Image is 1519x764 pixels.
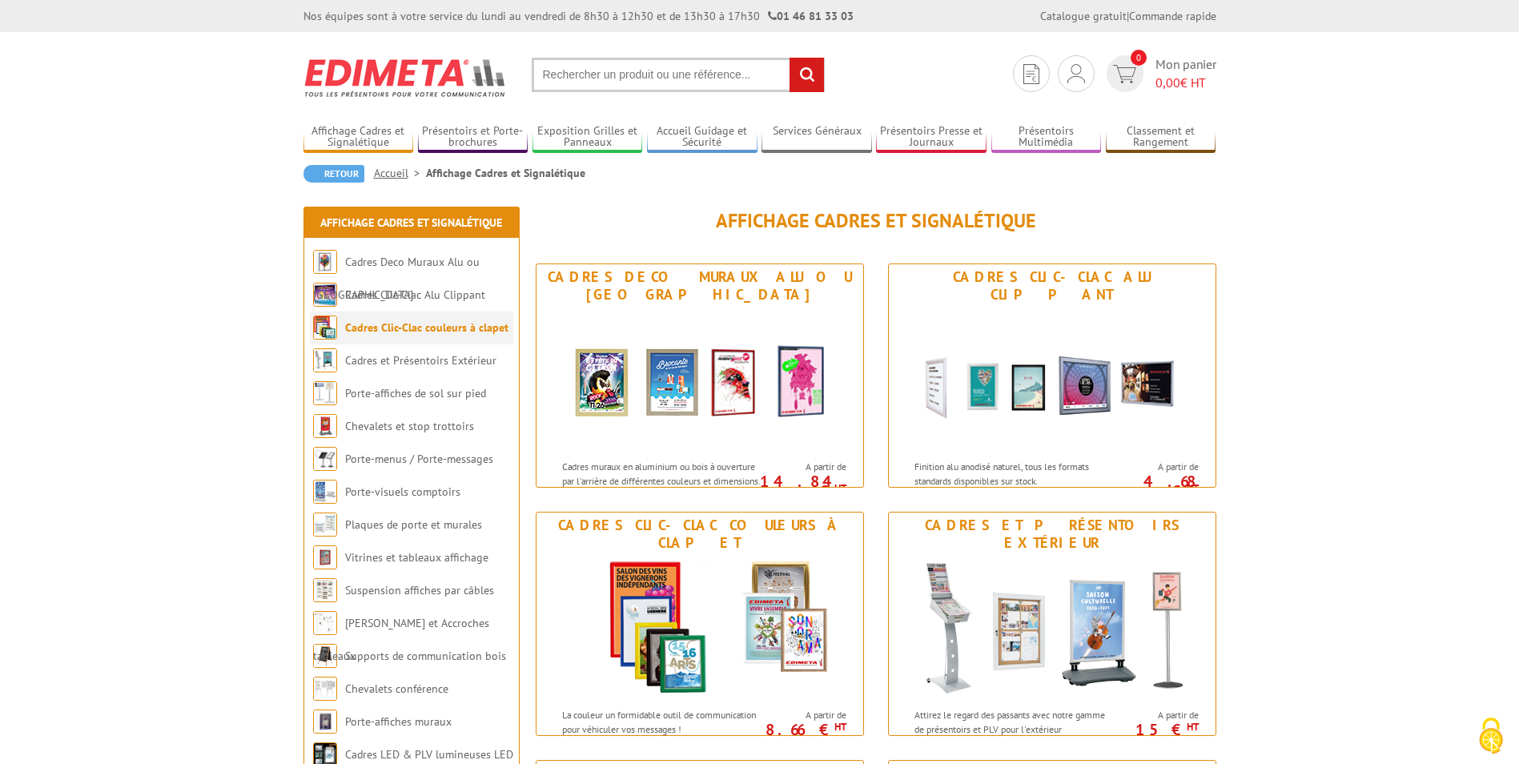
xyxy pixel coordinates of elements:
[1040,8,1216,24] div: |
[313,348,337,372] img: Cadres et Présentoirs Extérieur
[1463,710,1519,764] button: Cookies (fenêtre modale)
[1155,74,1216,92] span: € HT
[765,709,846,722] span: A partir de
[790,58,824,92] input: rechercher
[303,124,414,151] a: Affichage Cadres et Signalétique
[765,460,846,473] span: A partir de
[536,263,864,488] a: Cadres Deco Muraux Alu ou [GEOGRAPHIC_DATA] Cadres Deco Muraux Alu ou Bois Cadres muraux en alumi...
[345,550,488,565] a: Vitrines et tableaux affichage
[1471,716,1511,756] img: Cookies (fenêtre modale)
[552,308,848,452] img: Cadres Deco Muraux Alu ou Bois
[757,476,846,496] p: 14.84 €
[345,714,452,729] a: Porte-affiches muraux
[345,419,474,433] a: Chevalets et stop trottoirs
[562,460,761,515] p: Cadres muraux en aluminium ou bois à ouverture par l'arrière de différentes couleurs et dimension...
[313,447,337,471] img: Porte-menus / Porte-messages
[418,124,528,151] a: Présentoirs et Porte-brochures
[313,316,337,340] img: Cadres Clic-Clac couleurs à clapet
[1040,9,1127,23] a: Catalogue gratuit
[1117,460,1199,473] span: A partir de
[562,708,761,735] p: La couleur un formidable outil de communication pour véhiculer vos messages !
[313,545,337,569] img: Vitrines et tableaux affichage
[1106,124,1216,151] a: Classement et Rangement
[1067,64,1085,83] img: devis rapide
[1109,476,1199,496] p: 4.68 €
[345,583,494,597] a: Suspension affiches par câbles
[320,215,502,230] a: Affichage Cadres et Signalétique
[426,165,585,181] li: Affichage Cadres et Signalétique
[893,517,1212,552] div: Cadres et Présentoirs Extérieur
[914,708,1113,735] p: Attirez le regard des passants avec notre gamme de présentoirs et PLV pour l'extérieur
[991,124,1102,151] a: Présentoirs Multimédia
[345,320,508,335] a: Cadres Clic-Clac couleurs à clapet
[313,677,337,701] img: Chevalets conférence
[1187,481,1199,495] sup: HT
[1113,65,1136,83] img: devis rapide
[876,124,987,151] a: Présentoirs Presse et Journaux
[647,124,757,151] a: Accueil Guidage et Sécurité
[1131,50,1147,66] span: 0
[552,556,848,700] img: Cadres Clic-Clac couleurs à clapet
[536,512,864,736] a: Cadres Clic-Clac couleurs à clapet Cadres Clic-Clac couleurs à clapet La couleur un formidable ou...
[303,8,854,24] div: Nos équipes sont à votre service du lundi au vendredi de 8h30 à 12h30 et de 13h30 à 17h30
[345,485,460,499] a: Porte-visuels comptoirs
[540,517,859,552] div: Cadres Clic-Clac couleurs à clapet
[313,710,337,734] img: Porte-affiches muraux
[345,386,486,400] a: Porte-affiches de sol sur pied
[834,481,846,495] sup: HT
[1023,64,1039,84] img: devis rapide
[345,353,496,368] a: Cadres et Présentoirs Extérieur
[888,512,1216,736] a: Cadres et Présentoirs Extérieur Cadres et Présentoirs Extérieur Attirez le regard des passants av...
[313,414,337,438] img: Chevalets et stop trottoirs
[1155,55,1216,92] span: Mon panier
[1129,9,1216,23] a: Commande rapide
[345,649,506,663] a: Supports de communication bois
[345,288,485,302] a: Cadres Clic-Clac Alu Clippant
[1103,55,1216,92] a: devis rapide 0 Mon panier 0,00€ HT
[904,556,1200,700] img: Cadres et Présentoirs Extérieur
[345,747,513,762] a: Cadres LED & PLV lumineuses LED
[904,308,1200,452] img: Cadres Clic-Clac Alu Clippant
[313,381,337,405] img: Porte-affiches de sol sur pied
[914,460,1113,487] p: Finition alu anodisé naturel, tous les formats standards disponibles sur stock.
[313,250,337,274] img: Cadres Deco Muraux Alu ou Bois
[532,58,825,92] input: Rechercher un produit ou une référence...
[1187,720,1199,734] sup: HT
[532,124,643,151] a: Exposition Grilles et Panneaux
[345,517,482,532] a: Plaques de porte et murales
[313,616,489,663] a: [PERSON_NAME] et Accroches tableaux
[345,682,448,696] a: Chevalets conférence
[893,268,1212,304] div: Cadres Clic-Clac Alu Clippant
[303,48,508,107] img: Edimeta
[1109,725,1199,734] p: 15 €
[768,9,854,23] strong: 01 46 81 33 03
[313,480,337,504] img: Porte-visuels comptoirs
[762,124,872,151] a: Services Généraux
[313,513,337,537] img: Plaques de porte et murales
[757,725,846,734] p: 8.66 €
[313,255,480,302] a: Cadres Deco Muraux Alu ou [GEOGRAPHIC_DATA]
[374,166,426,180] a: Accueil
[345,452,493,466] a: Porte-menus / Porte-messages
[540,268,859,304] div: Cadres Deco Muraux Alu ou [GEOGRAPHIC_DATA]
[888,263,1216,488] a: Cadres Clic-Clac Alu Clippant Cadres Clic-Clac Alu Clippant Finition alu anodisé naturel, tous le...
[313,611,337,635] img: Cimaises et Accroches tableaux
[1117,709,1199,722] span: A partir de
[1155,74,1180,90] span: 0,00
[303,165,364,183] a: Retour
[834,720,846,734] sup: HT
[536,211,1216,231] h1: Affichage Cadres et Signalétique
[313,578,337,602] img: Suspension affiches par câbles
